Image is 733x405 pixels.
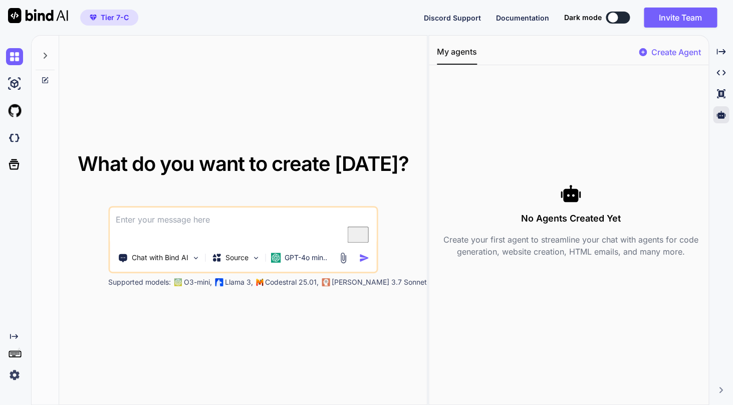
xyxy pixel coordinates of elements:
span: Discord Support [424,14,481,22]
img: ai-studio [6,75,23,92]
p: Codestral 25.01, [265,277,319,287]
span: Tier 7-C [101,13,129,23]
img: chat [6,48,23,65]
img: Mistral-AI [256,279,263,286]
p: GPT-4o min.. [285,253,327,263]
img: GPT-4 [174,278,182,286]
img: GPT-4o mini [271,253,281,263]
img: Pick Models [252,254,260,262]
p: Llama 3, [225,277,253,287]
img: darkCloudIdeIcon [6,129,23,146]
button: Invite Team [644,8,717,28]
img: claude [322,278,330,286]
p: Supported models: [108,277,171,287]
p: Source [225,253,249,263]
img: Pick Tools [191,254,200,262]
span: Dark mode [564,13,602,23]
p: [PERSON_NAME] 3.7 Sonnet, [332,277,429,287]
p: Chat with Bind AI [132,253,188,263]
textarea: To enrich screen reader interactions, please activate Accessibility in Grammarly extension settings [110,208,377,245]
img: icon [359,253,370,263]
button: Discord Support [424,13,481,23]
img: githubLight [6,102,23,119]
img: attachment [338,252,349,264]
img: Bind AI [8,8,68,23]
img: settings [6,366,23,383]
p: O3-mini, [184,277,212,287]
button: premiumTier 7-C [80,10,138,26]
p: Create Agent [651,46,700,58]
button: My agents [437,46,477,65]
span: Documentation [496,14,549,22]
button: Documentation [496,13,549,23]
img: premium [90,15,97,21]
span: What do you want to create [DATE]? [78,151,409,176]
img: Llama2 [215,278,223,286]
h3: No Agents Created Yet [437,212,704,226]
p: Create your first agent to streamline your chat with agents for code generation, website creation... [437,234,704,258]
